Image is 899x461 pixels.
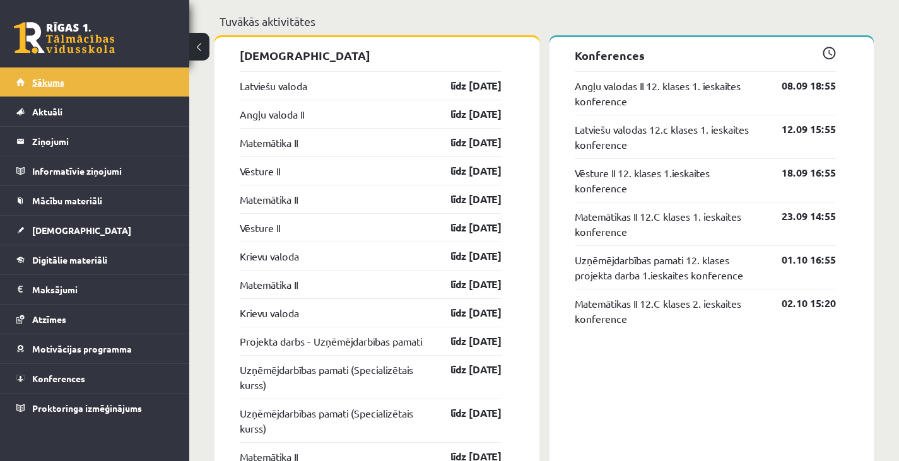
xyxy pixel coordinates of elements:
a: Motivācijas programma [16,334,173,363]
a: Konferences [16,364,173,393]
a: Uzņēmējdarbības pamati (Specializētais kurss) [240,406,428,436]
a: līdz [DATE] [428,135,502,150]
a: Uzņēmējdarbības pamati 12. klases projekta darba 1.ieskaites konference [575,252,763,283]
a: Aktuāli [16,97,173,126]
a: līdz [DATE] [428,248,502,264]
a: Rīgas 1. Tālmācības vidusskola [14,22,115,54]
a: Krievu valoda [240,305,299,320]
a: līdz [DATE] [428,192,502,207]
a: Maksājumi [16,275,173,304]
a: Atzīmes [16,305,173,334]
a: 23.09 14:55 [763,209,836,224]
span: Motivācijas programma [32,343,132,354]
a: Uzņēmējdarbības pamati (Specializētais kurss) [240,362,428,392]
a: līdz [DATE] [428,220,502,235]
a: Informatīvie ziņojumi [16,156,173,185]
a: Digitālie materiāli [16,245,173,274]
a: 08.09 18:55 [763,78,836,93]
a: līdz [DATE] [428,334,502,349]
a: līdz [DATE] [428,406,502,421]
span: Konferences [32,373,85,384]
legend: Ziņojumi [32,127,173,156]
a: 01.10 16:55 [763,252,836,267]
p: Konferences [575,47,837,64]
a: Vēsture II 12. klases 1.ieskaites konference [575,165,763,195]
a: Ziņojumi [16,127,173,156]
a: Angļu valoda II [240,107,304,122]
a: Angļu valodas II 12. klases 1. ieskaites konference [575,78,763,108]
a: Matemātika II [240,135,298,150]
a: Matemātika II [240,277,298,292]
a: Latviešu valodas 12.c klases 1. ieskaites konference [575,122,763,152]
a: Projekta darbs - Uzņēmējdarbības pamati [240,334,422,349]
legend: Maksājumi [32,275,173,304]
span: Sākums [32,76,64,88]
a: līdz [DATE] [428,107,502,122]
span: Atzīmes [32,313,66,325]
a: līdz [DATE] [428,362,502,377]
a: 12.09 15:55 [763,122,836,137]
a: Vēsture II [240,163,280,178]
a: Matemātikas II 12.C klases 1. ieskaites konference [575,209,763,239]
a: Krievu valoda [240,248,299,264]
span: Proktoringa izmēģinājums [32,402,142,414]
a: Proktoringa izmēģinājums [16,394,173,423]
a: 18.09 16:55 [763,165,836,180]
a: līdz [DATE] [428,277,502,292]
a: līdz [DATE] [428,163,502,178]
a: Matemātika II [240,192,298,207]
a: [DEMOGRAPHIC_DATA] [16,216,173,245]
legend: Informatīvie ziņojumi [32,156,173,185]
a: Latviešu valoda [240,78,307,93]
span: Digitālie materiāli [32,254,107,266]
p: Tuvākās aktivitātes [220,13,869,30]
a: Matemātikas II 12.C klases 2. ieskaites konference [575,296,763,326]
a: līdz [DATE] [428,78,502,93]
a: 02.10 15:20 [763,296,836,311]
span: [DEMOGRAPHIC_DATA] [32,225,131,236]
span: Mācību materiāli [32,195,102,206]
a: līdz [DATE] [428,305,502,320]
a: Sākums [16,67,173,96]
a: Vēsture II [240,220,280,235]
a: Mācību materiāli [16,186,173,215]
span: Aktuāli [32,106,62,117]
p: [DEMOGRAPHIC_DATA] [240,47,502,64]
